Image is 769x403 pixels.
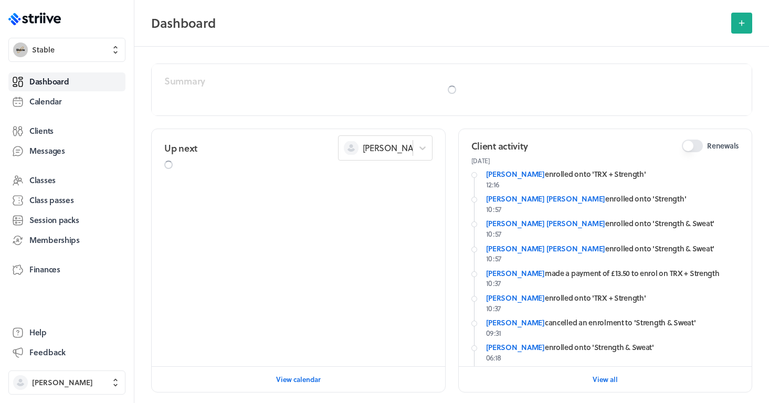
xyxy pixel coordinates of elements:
[276,369,321,390] button: View calendar
[363,142,428,154] span: [PERSON_NAME]
[8,38,125,62] button: StableStable
[593,375,618,384] span: View all
[486,278,740,289] p: 10:37
[29,195,74,206] span: Class passes
[486,317,545,328] a: [PERSON_NAME]
[486,229,740,239] p: 10:57
[8,142,125,161] a: Messages
[13,43,28,57] img: Stable
[32,377,93,388] span: [PERSON_NAME]
[8,171,125,190] a: Classes
[32,45,55,55] span: Stable
[486,179,740,190] p: 12:16
[29,235,80,246] span: Memberships
[486,292,545,303] a: [PERSON_NAME]
[486,328,740,338] p: 09:31
[486,293,740,303] div: enrolled onto 'TRX + Strength'
[486,342,740,353] div: enrolled onto 'Strength & Sweat'
[8,211,125,230] a: Session packs
[471,156,740,165] p: [DATE]
[29,145,65,156] span: Messages
[486,317,740,328] div: cancelled an enrolment to 'Strength & Sweat'
[29,175,56,186] span: Classes
[8,92,125,111] a: Calendar
[29,327,47,338] span: Help
[486,268,545,279] a: [PERSON_NAME]
[8,231,125,250] a: Memberships
[8,260,125,279] a: Finances
[486,194,740,204] div: enrolled onto 'Strength'
[486,218,740,229] div: enrolled onto 'Strength & Sweat'
[8,191,125,210] a: Class passes
[593,369,618,390] button: View all
[8,122,125,141] a: Clients
[29,76,69,87] span: Dashboard
[276,375,321,384] span: View calendar
[486,353,740,363] p: 06:18
[164,142,197,155] h2: Up next
[8,323,125,342] a: Help
[471,140,528,153] h2: Client activity
[739,373,764,398] iframe: gist-messenger-bubble-iframe
[486,169,740,179] div: enrolled onto 'TRX + Strength'
[8,370,125,395] button: [PERSON_NAME]
[486,204,740,215] p: 10:57
[29,96,62,107] span: Calendar
[486,243,740,254] div: enrolled onto 'Strength & Sweat'
[486,193,605,204] a: [PERSON_NAME] [PERSON_NAME]
[8,72,125,91] a: Dashboard
[29,215,79,226] span: Session packs
[8,343,125,362] button: Feedback
[486,342,545,353] a: [PERSON_NAME]
[486,253,740,264] p: 10:57
[682,140,703,152] button: Renewals
[151,13,725,34] h2: Dashboard
[486,268,740,279] div: made a payment of £13.50 to enrol on TRX + Strength
[486,168,545,179] a: [PERSON_NAME]
[29,264,60,275] span: Finances
[29,347,66,358] span: Feedback
[486,218,605,229] a: [PERSON_NAME] [PERSON_NAME]
[486,303,740,314] p: 10:37
[29,125,54,136] span: Clients
[486,243,605,254] a: [PERSON_NAME] [PERSON_NAME]
[707,141,739,151] span: Renewals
